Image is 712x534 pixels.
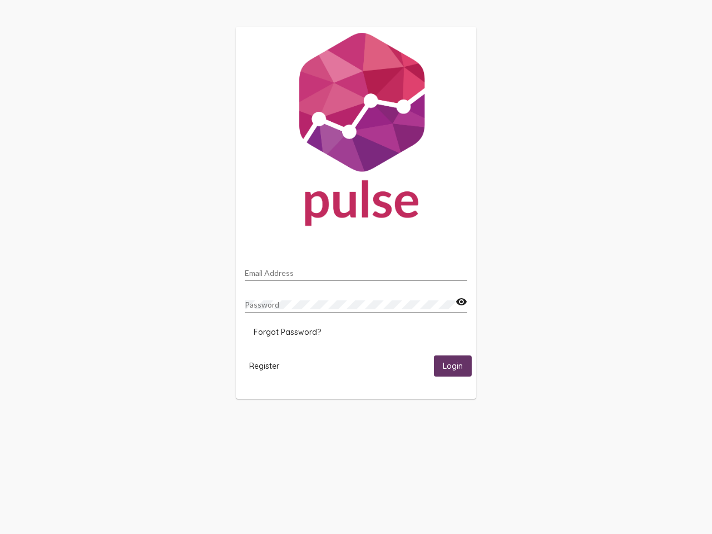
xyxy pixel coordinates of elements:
[245,322,330,342] button: Forgot Password?
[240,355,288,376] button: Register
[434,355,472,376] button: Login
[456,295,467,309] mat-icon: visibility
[236,27,476,237] img: Pulse For Good Logo
[443,362,463,372] span: Login
[249,361,279,371] span: Register
[254,327,321,337] span: Forgot Password?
